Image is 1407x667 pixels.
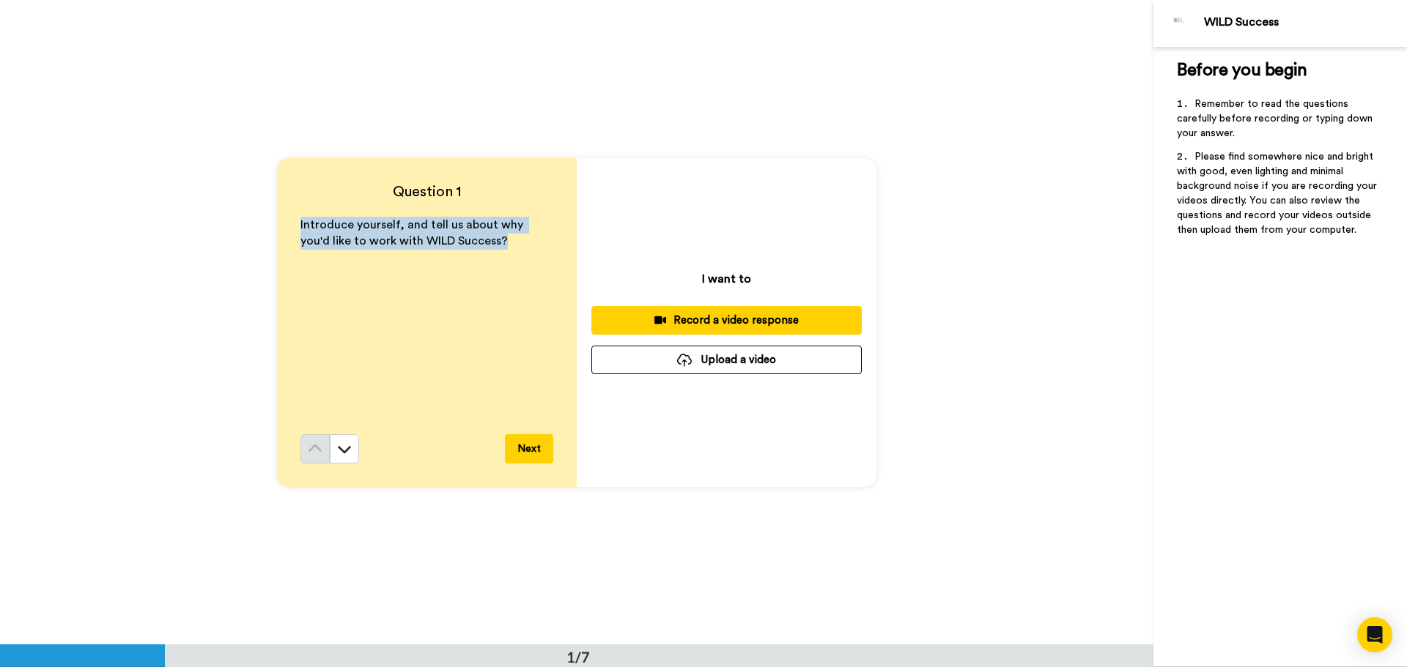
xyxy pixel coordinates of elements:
[1177,62,1307,79] span: Before you begin
[702,270,751,288] p: I want to
[300,219,526,247] span: Introduce yourself, and tell us about why you'd like to work with WILD Success?
[1177,152,1380,235] span: Please find somewhere nice and bright with good, even lighting and minimal background noise if yo...
[1204,15,1406,29] div: WILD Success
[1177,99,1375,138] span: Remember to read the questions carefully before recording or typing down your answer.
[543,646,613,667] div: 1/7
[300,182,553,202] h4: Question 1
[1357,617,1392,652] div: Open Intercom Messenger
[505,434,553,463] button: Next
[591,306,862,335] button: Record a video response
[1162,6,1197,41] img: Profile Image
[603,313,850,328] div: Record a video response
[591,346,862,374] button: Upload a video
